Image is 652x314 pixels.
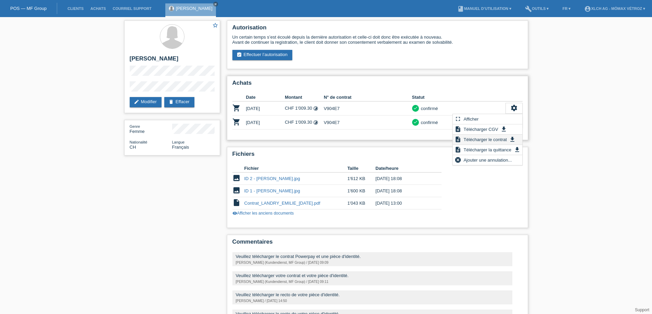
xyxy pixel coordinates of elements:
[413,120,418,124] i: check
[130,140,148,144] span: Nationalité
[419,105,438,112] div: confirmé
[457,5,464,12] i: book
[285,101,324,115] td: CHF 1'009.30
[454,6,515,11] a: bookManuel d’utilisation ▾
[559,6,574,11] a: FR ▾
[413,106,418,110] i: check
[236,280,509,284] div: [PERSON_NAME] (Kundendienst, MF Group) / [DATE] 09:11
[375,197,432,209] td: [DATE] 13:00
[130,124,172,134] div: Femme
[462,135,508,144] span: Télécharger le contrat
[236,254,509,259] div: Veuillez télécharger le contrat Powerpay et une pièce d'identité.
[236,299,509,303] div: [PERSON_NAME] / [DATE] 14:50
[130,124,140,128] span: Genre
[581,6,649,11] a: account_circleXLCH AG - Mömax Vétroz ▾
[313,106,318,111] i: 24 versements
[236,273,509,278] div: Veuillez télécharger votre contrat et votre pièce d'identité.
[236,52,242,57] i: assignment_turned_in
[324,115,412,129] td: V904E7
[525,5,532,12] i: build
[232,118,241,126] i: POSP00025438
[412,93,506,101] th: Statut
[246,101,285,115] td: [DATE]
[213,2,218,6] a: close
[10,6,47,11] a: POS — MF Group
[232,238,523,249] h2: Commentaires
[455,136,461,143] i: description
[510,104,518,112] i: settings
[285,115,324,129] td: CHF 1'009.30
[164,97,194,107] a: deleteEffacer
[455,126,461,133] i: description
[244,188,300,193] a: ID 1 - [PERSON_NAME].jpg
[214,2,217,6] i: close
[522,6,552,11] a: buildOutils ▾
[347,173,375,185] td: 1'612 KB
[246,93,285,101] th: Date
[244,176,300,181] a: ID 2 - [PERSON_NAME].jpg
[347,164,375,173] th: Taille
[87,6,109,11] a: Achats
[462,115,480,123] span: Afficher
[176,6,213,11] a: [PERSON_NAME]
[419,119,438,126] div: confirmé
[462,125,499,133] span: Télécharger CGV
[236,261,509,264] div: [PERSON_NAME] (Kundendienst, MF Group) / [DATE] 09:09
[375,185,432,197] td: [DATE] 18:08
[584,5,591,12] i: account_circle
[246,115,285,129] td: [DATE]
[313,120,318,125] i: 24 versements
[232,35,523,45] div: Un certain temps s’est écoulé depuis la dernière autorisation et celle-ci doit donc être exécutée...
[64,6,87,11] a: Clients
[232,50,292,60] a: assignment_turned_inEffectuer l’autorisation
[212,22,218,28] i: star_border
[232,80,523,90] h2: Achats
[130,55,215,66] h2: [PERSON_NAME]
[232,186,241,194] i: image
[375,173,432,185] td: [DATE] 18:08
[500,126,507,133] i: get_app
[324,101,412,115] td: V904E7
[375,164,432,173] th: Date/heure
[130,97,162,107] a: editModifier
[232,199,241,207] i: insert_drive_file
[212,22,218,29] a: star_border
[172,140,185,144] span: Langue
[285,93,324,101] th: Montant
[236,292,509,297] div: Veuillez télécharger le recto de votre pièce d'identité.
[232,104,241,112] i: POSP00025436
[232,174,241,182] i: image
[232,151,523,161] h2: Fichiers
[244,201,320,206] a: Contrat_LANDRY_EMILIE_[DATE].pdf
[109,6,155,11] a: Courriel Support
[324,93,412,101] th: N° de contrat
[172,145,189,150] span: Français
[232,24,523,35] h2: Autorisation
[635,308,649,312] a: Support
[134,99,139,105] i: edit
[509,136,516,143] i: get_app
[232,211,294,216] a: visibilityAfficher les anciens documents
[347,197,375,209] td: 1'043 KB
[130,145,136,150] span: Suisse
[168,99,174,105] i: delete
[347,185,375,197] td: 1'600 KB
[455,115,461,122] i: fullscreen
[232,211,237,216] i: visibility
[244,164,347,173] th: Fichier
